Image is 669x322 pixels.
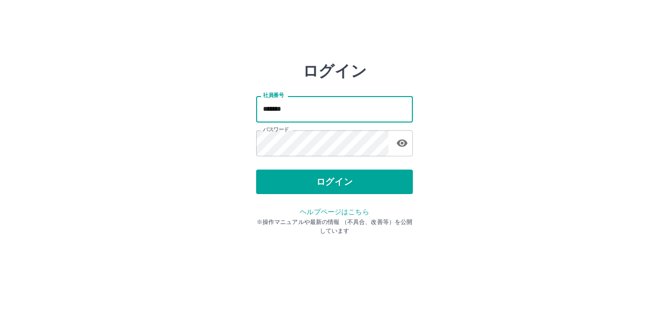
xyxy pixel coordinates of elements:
[303,62,367,80] h2: ログイン
[263,126,289,133] label: パスワード
[256,170,413,194] button: ログイン
[256,218,413,235] p: ※操作マニュアルや最新の情報 （不具合、改善等）を公開しています
[300,208,369,216] a: ヘルプページはこちら
[263,92,284,99] label: 社員番号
